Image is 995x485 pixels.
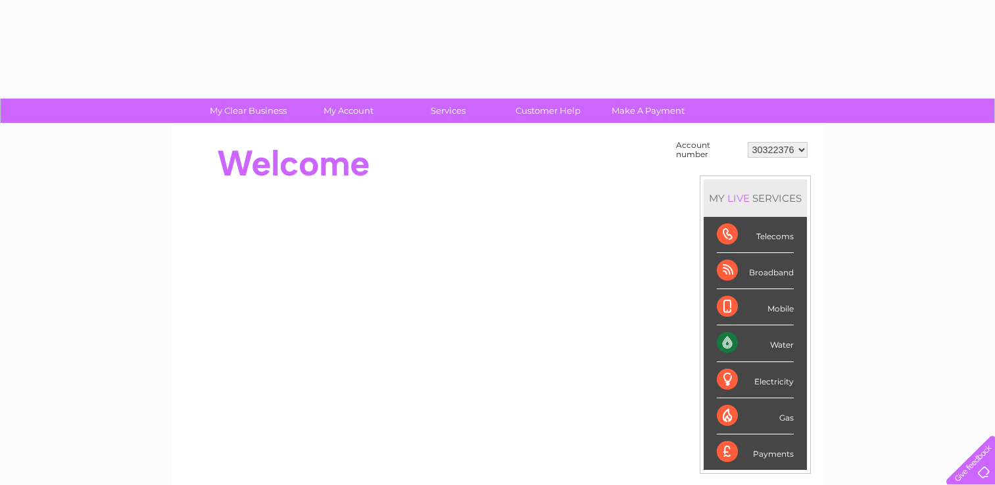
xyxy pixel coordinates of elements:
[394,99,502,123] a: Services
[725,192,752,204] div: LIVE
[594,99,702,123] a: Make A Payment
[717,325,794,361] div: Water
[717,253,794,289] div: Broadband
[494,99,602,123] a: Customer Help
[704,179,807,217] div: MY SERVICES
[717,434,794,470] div: Payments
[717,362,794,398] div: Electricity
[717,217,794,253] div: Telecoms
[194,99,303,123] a: My Clear Business
[673,137,744,162] td: Account number
[717,398,794,434] div: Gas
[717,289,794,325] div: Mobile
[294,99,402,123] a: My Account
